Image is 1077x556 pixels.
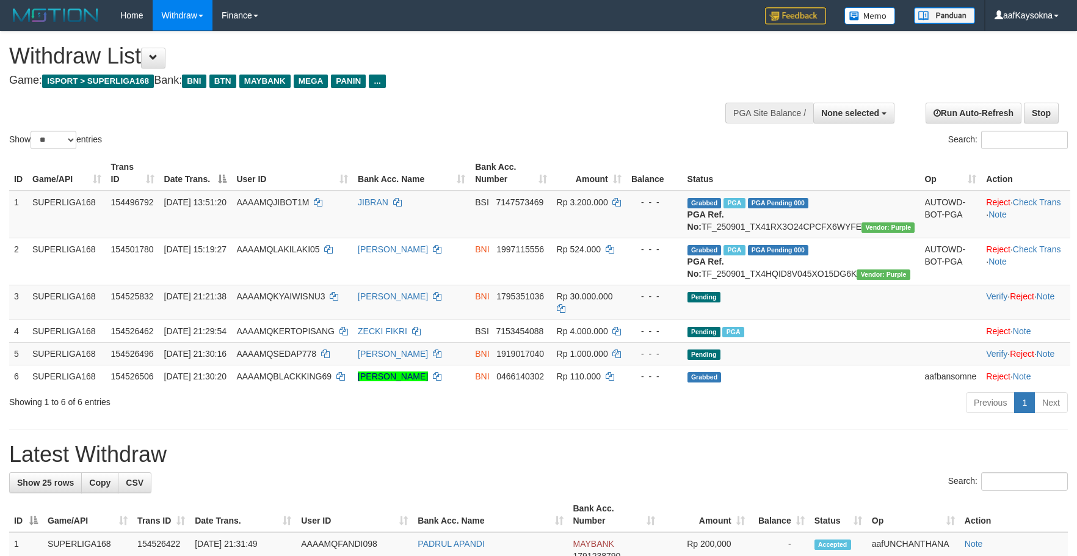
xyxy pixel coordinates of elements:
[182,75,206,88] span: BNI
[111,371,154,381] span: 154526506
[369,75,385,88] span: ...
[557,349,608,359] span: Rp 1.000.000
[1013,371,1031,381] a: Note
[660,497,750,532] th: Amount: activate to sort column ascending
[358,326,407,336] a: ZECKI FIKRI
[353,156,470,191] th: Bank Acc. Name: activate to sort column ascending
[748,198,809,208] span: PGA Pending
[106,156,159,191] th: Trans ID: activate to sort column ascending
[568,497,660,532] th: Bank Acc. Number: activate to sort column ascending
[631,196,678,208] div: - - -
[496,371,544,381] span: Copy 0466140302 to clipboard
[919,191,981,238] td: AUTOWD-BOT-PGA
[164,326,227,336] span: [DATE] 21:29:54
[810,497,867,532] th: Status: activate to sort column ascending
[722,327,744,337] span: Marked by aafnonsreyleab
[9,342,27,365] td: 5
[861,222,915,233] span: Vendor URL: https://trx4.1velocity.biz
[986,291,1007,301] a: Verify
[111,197,154,207] span: 154496792
[9,497,43,532] th: ID: activate to sort column descending
[209,75,236,88] span: BTN
[164,244,227,254] span: [DATE] 15:19:27
[475,326,489,336] span: BSI
[27,156,106,191] th: Game/API: activate to sort column ascending
[190,497,296,532] th: Date Trans.: activate to sort column ascending
[919,365,981,387] td: aafbansomne
[948,472,1068,491] label: Search:
[496,291,544,301] span: Copy 1795351036 to clipboard
[236,197,309,207] span: AAAAMQJIBOT1M
[683,156,920,191] th: Status
[557,371,601,381] span: Rp 110.000
[9,285,27,320] td: 3
[9,442,1068,467] h1: Latest Withdraw
[723,245,745,255] span: Marked by aafsoycanthlai
[988,257,1007,266] a: Note
[9,75,706,87] h4: Game: Bank:
[631,290,678,302] div: - - -
[631,370,678,382] div: - - -
[358,291,428,301] a: [PERSON_NAME]
[844,7,896,24] img: Button%20Memo.svg
[981,472,1068,491] input: Search:
[9,320,27,342] td: 4
[687,198,722,208] span: Grabbed
[236,244,319,254] span: AAAAMQLAKILAKI05
[557,244,601,254] span: Rp 524.000
[89,478,111,488] span: Copy
[27,285,106,320] td: SUPERLIGA168
[111,291,154,301] span: 154525832
[1010,349,1034,359] a: Reject
[986,326,1010,336] a: Reject
[986,349,1007,359] a: Verify
[358,197,388,207] a: JIBRAN
[164,349,227,359] span: [DATE] 21:30:16
[919,238,981,285] td: AUTOWD-BOT-PGA
[9,191,27,238] td: 1
[573,539,614,549] span: MAYBANK
[1024,103,1059,123] a: Stop
[981,238,1070,285] td: · ·
[1037,349,1055,359] a: Note
[687,245,722,255] span: Grabbed
[687,327,720,337] span: Pending
[236,326,335,336] span: AAAAMQKERTOPISANG
[496,244,544,254] span: Copy 1997115556 to clipboard
[475,244,489,254] span: BNI
[418,539,484,549] a: PADRUL APANDI
[496,197,544,207] span: Copy 7147573469 to clipboard
[857,269,910,280] span: Vendor URL: https://trx4.1velocity.biz
[358,371,428,381] a: [PERSON_NAME]
[986,371,1010,381] a: Reject
[1010,291,1034,301] a: Reject
[27,191,106,238] td: SUPERLIGA168
[9,44,706,68] h1: Withdraw List
[960,497,1068,532] th: Action
[981,131,1068,149] input: Search:
[914,7,975,24] img: panduan.png
[552,156,626,191] th: Amount: activate to sort column ascending
[557,197,608,207] span: Rp 3.200.000
[43,497,132,532] th: Game/API: activate to sort column ascending
[948,131,1068,149] label: Search:
[231,156,353,191] th: User ID: activate to sort column ascending
[27,320,106,342] td: SUPERLIGA168
[748,245,809,255] span: PGA Pending
[557,291,613,301] span: Rp 30.000.000
[919,156,981,191] th: Op: activate to sort column ascending
[1013,197,1061,207] a: Check Trans
[111,244,154,254] span: 154501780
[294,75,328,88] span: MEGA
[164,291,227,301] span: [DATE] 21:21:38
[683,238,920,285] td: TF_250901_TX4HQID8V045XO15DG6K
[750,497,810,532] th: Balance: activate to sort column ascending
[1014,392,1035,413] a: 1
[965,539,983,549] a: Note
[9,131,102,149] label: Show entries
[9,6,102,24] img: MOTION_logo.png
[159,156,232,191] th: Date Trans.: activate to sort column descending
[557,326,608,336] span: Rp 4.000.000
[631,325,678,337] div: - - -
[1013,326,1031,336] a: Note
